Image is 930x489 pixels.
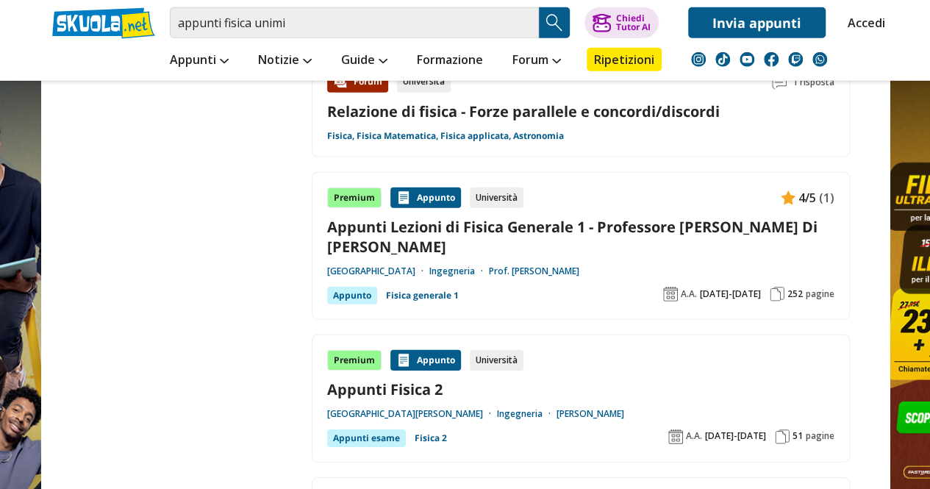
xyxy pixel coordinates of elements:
[396,190,411,205] img: Appunti contenuto
[668,429,683,444] img: Anno accademico
[327,408,497,420] a: [GEOGRAPHIC_DATA][PERSON_NAME]
[396,353,411,368] img: Appunti contenuto
[848,7,879,38] a: Accedi
[470,350,523,371] div: Università
[686,430,702,442] span: A.A.
[497,408,557,420] a: Ingegneria
[770,287,784,301] img: Pagine
[819,188,834,207] span: (1)
[663,287,678,301] img: Anno accademico
[715,52,730,67] img: tiktok
[166,48,232,74] a: Appunti
[415,429,447,447] a: Fisica 2
[327,350,382,371] div: Premium
[390,350,461,371] div: Appunto
[327,379,834,399] a: Appunti Fisica 2
[254,48,315,74] a: Notizie
[390,188,461,208] div: Appunto
[397,72,451,93] div: Università
[788,52,803,67] img: twitch
[681,288,697,300] span: A.A.
[806,288,834,300] span: pagine
[806,430,834,442] span: pagine
[584,7,659,38] button: ChiediTutor AI
[740,52,754,67] img: youtube
[327,217,834,257] a: Appunti Lezioni di Fisica Generale 1 - Professore [PERSON_NAME] Di [PERSON_NAME]
[787,288,803,300] span: 252
[489,265,579,277] a: Prof. [PERSON_NAME]
[386,287,459,304] a: Fisica generale 1
[170,7,539,38] input: Cerca appunti, riassunti o versioni
[413,48,487,74] a: Formazione
[587,48,662,71] a: Ripetizioni
[327,287,377,304] div: Appunto
[775,429,790,444] img: Pagine
[429,265,489,277] a: Ingegneria
[557,408,624,420] a: [PERSON_NAME]
[764,52,779,67] img: facebook
[798,188,816,207] span: 4/5
[327,130,564,142] a: Fisica, Fisica Matematica, Fisica applicata, Astronomia
[327,429,406,447] div: Appunti esame
[327,72,388,93] div: Forum
[333,75,348,90] img: Forum contenuto
[327,101,720,121] a: Relazione di fisica - Forze parallele e concordi/discordi
[781,190,795,205] img: Appunti contenuto
[691,52,706,67] img: instagram
[327,265,429,277] a: [GEOGRAPHIC_DATA]
[705,430,766,442] span: [DATE]-[DATE]
[688,7,826,38] a: Invia appunti
[337,48,391,74] a: Guide
[812,52,827,67] img: WhatsApp
[543,12,565,34] img: Cerca appunti, riassunti o versioni
[539,7,570,38] button: Search Button
[509,48,565,74] a: Forum
[615,14,650,32] div: Chiedi Tutor AI
[700,288,761,300] span: [DATE]-[DATE]
[327,188,382,208] div: Premium
[793,72,834,93] span: 1 risposta
[470,188,523,208] div: Università
[772,75,787,90] img: Commenti lettura
[793,430,803,442] span: 51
